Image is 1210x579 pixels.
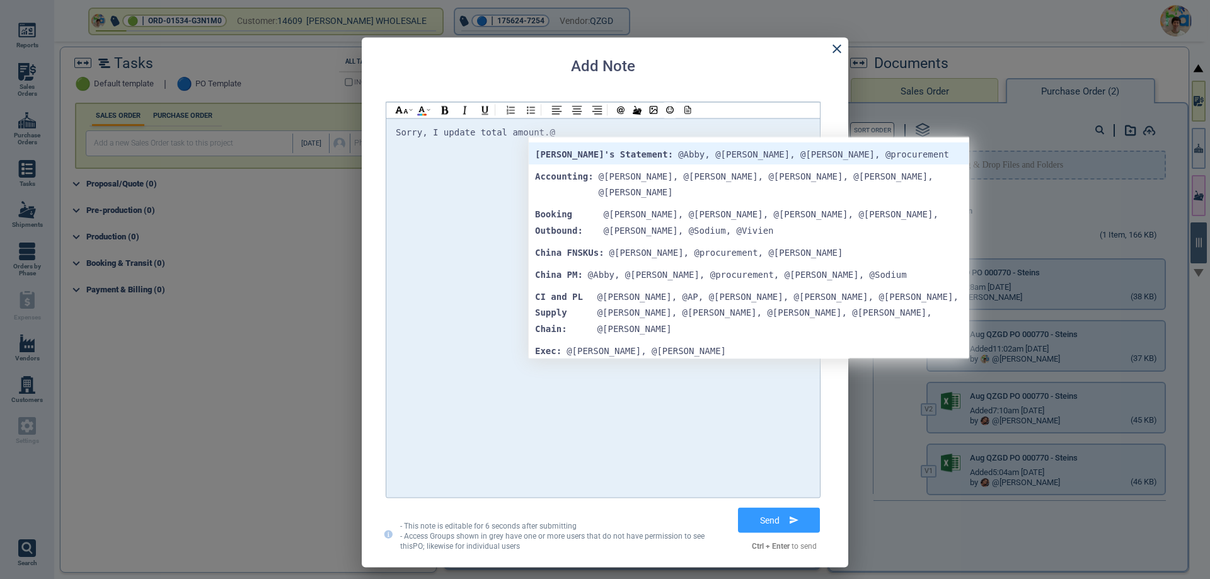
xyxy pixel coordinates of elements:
div: @[PERSON_NAME], @procurement, @[PERSON_NAME] [609,244,843,260]
img: NL [505,105,516,115]
span: - This note is editable for 6 seconds after submitting [400,521,577,530]
div: China FNSKUs: [535,244,962,260]
img: ad [409,109,413,112]
div: China PM: [535,267,962,283]
div: @Abby, @[PERSON_NAME], @procurement, @[PERSON_NAME], @Sodium [588,267,907,283]
button: Send [738,507,820,532]
div: @Abby, @[PERSON_NAME], @[PERSON_NAME], @procurement [678,146,949,162]
img: AC [572,105,582,115]
img: BL [526,105,536,115]
label: to send [752,542,817,551]
div: @[PERSON_NAME], @AP, @[PERSON_NAME], @[PERSON_NAME], @[PERSON_NAME], @[PERSON_NAME], @[PERSON_NAM... [597,289,962,337]
img: @ [617,106,625,114]
div: @[PERSON_NAME], @[PERSON_NAME], @[PERSON_NAME], @[PERSON_NAME], @[PERSON_NAME], @Sodium, @Vivien [604,207,962,238]
img: hl [395,106,409,114]
div: CI and PL Supply Chain: [535,289,962,337]
div: Accounting: [535,169,962,200]
img: U [480,105,490,115]
img: emoji [666,106,674,114]
img: / [633,105,642,115]
span: @ [550,127,555,137]
img: AL [551,105,562,115]
div: @[PERSON_NAME], @[PERSON_NAME], @[PERSON_NAME], @[PERSON_NAME], @[PERSON_NAME] [599,169,962,200]
img: AIcon [418,106,425,113]
img: ad [427,109,430,112]
img: B [439,105,450,115]
img: img [649,106,658,115]
div: Booking Outbound: [535,207,962,238]
img: I [459,105,470,115]
img: AR [592,105,602,115]
strong: Ctrl + Enter [752,541,790,550]
span: Sorry, I update total amount. [396,127,550,137]
div: [PERSON_NAME]'s Statement: [535,146,962,162]
div: @[PERSON_NAME], @[PERSON_NAME] [567,343,726,358]
span: - Access Groups shown in grey have one or more users that do not have permission to see this PO ;... [400,531,705,550]
h2: Add Note [571,58,635,76]
div: Exec: [535,343,962,358]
